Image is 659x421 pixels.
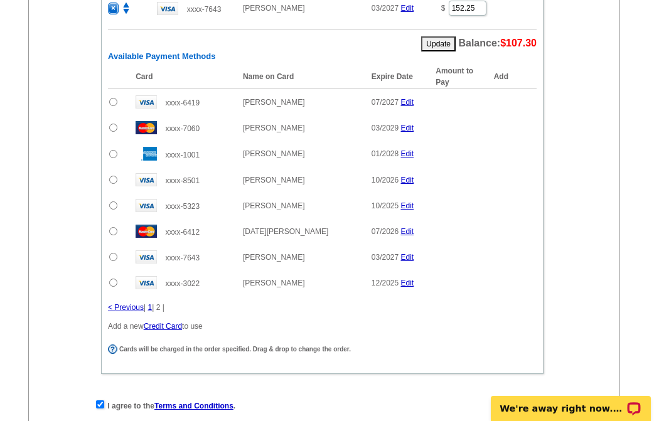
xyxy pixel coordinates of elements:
span: xxxx-7643 [165,253,200,262]
button: × [108,3,119,14]
a: Terms and Conditions [154,402,233,410]
span: xxxx-6419 [165,99,200,107]
div: | | 2 | [108,302,537,313]
span: 03/2029 [372,124,399,132]
img: visa.gif [136,250,157,264]
a: Edit [401,98,414,107]
span: 07/2026 [372,227,399,236]
a: Edit [401,176,414,184]
span: 10/2026 [372,176,399,184]
span: xxxx-6412 [165,228,200,237]
span: 03/2027 [372,253,399,262]
a: 1 [148,303,153,312]
span: xxxx-5323 [165,202,200,211]
a: Edit [401,227,414,236]
span: 10/2025 [372,201,399,210]
img: amex.gif [136,147,157,161]
a: Edit [401,279,414,287]
a: Edit [401,4,414,13]
a: < Previous [108,303,144,312]
span: 03/2027 [372,4,399,13]
span: [PERSON_NAME] [243,4,305,13]
a: Edit [401,253,414,262]
a: Edit [401,124,414,132]
img: visa.gif [136,173,157,186]
img: move.png [121,3,132,14]
span: [PERSON_NAME] [243,149,305,158]
th: Amount to Pay [429,65,493,89]
p: Add a new to use [108,321,537,332]
span: [PERSON_NAME] [243,124,305,132]
span: [PERSON_NAME] [243,98,305,107]
span: [PERSON_NAME] [243,176,305,184]
th: Name on Card [237,65,365,89]
span: $107.30 [500,38,537,48]
span: × [109,3,118,14]
span: xxxx-3022 [165,279,200,288]
button: Update [421,36,456,51]
span: 12/2025 [372,279,399,287]
span: [PERSON_NAME] [243,279,305,287]
div: Cards will be charged in the order specified. Drag & drop to change the order. [108,344,533,354]
th: Expire Date [365,65,429,89]
span: $ [441,4,446,13]
th: Card [129,65,237,89]
a: Edit [401,149,414,158]
span: 07/2027 [372,98,399,107]
a: Credit Card [144,322,182,331]
img: visa.gif [136,199,157,212]
span: xxxx-8501 [165,176,200,185]
a: Edit [401,201,414,210]
span: xxxx-7060 [165,124,200,133]
span: [PERSON_NAME] [243,253,305,262]
img: mast.gif [136,121,157,134]
img: mast.gif [136,225,157,238]
span: [PERSON_NAME] [243,201,305,210]
iframe: LiveChat chat widget [483,381,659,421]
img: visa.gif [136,276,157,289]
img: visa.gif [136,95,157,109]
span: [DATE][PERSON_NAME] [243,227,328,236]
th: Add [494,65,537,89]
span: xxxx-7643 [187,5,222,14]
h6: Available Payment Methods [108,51,537,61]
img: visa.gif [157,2,178,15]
span: xxxx-1001 [165,151,200,159]
span: Balance: [458,38,537,48]
span: 01/2028 [372,149,399,158]
strong: I agree to the . [107,402,235,410]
